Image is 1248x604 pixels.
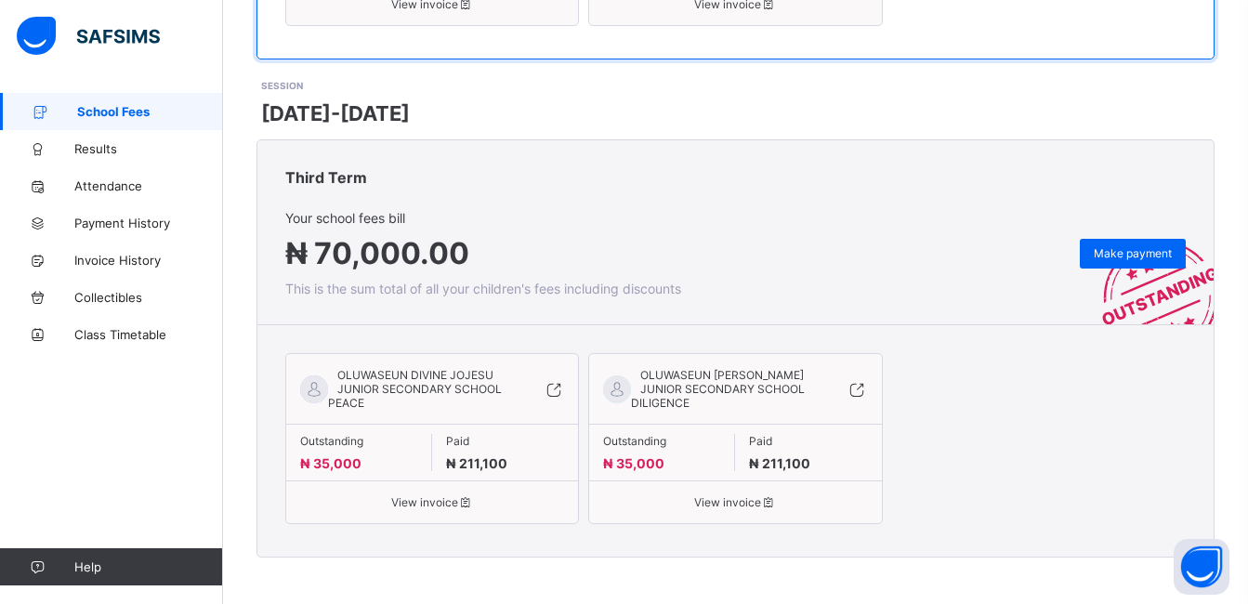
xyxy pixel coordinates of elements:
span: View invoice [603,495,867,509]
span: ₦ 70,000.00 [285,235,469,271]
span: Outstanding [300,434,417,448]
span: Paid [446,434,564,448]
span: Help [74,559,222,574]
span: Invoice History [74,253,223,268]
span: Results [74,141,223,156]
span: OLUWASEUN [PERSON_NAME] [640,368,814,382]
span: Third Term [285,168,367,187]
span: JUNIOR SECONDARY SCHOOL DILIGENCE [631,382,805,410]
span: Payment History [74,216,223,230]
span: View invoice [300,495,564,509]
span: Paid [749,434,867,448]
img: safsims [17,17,160,56]
span: ₦ 35,000 [300,455,361,471]
span: ₦ 211,100 [446,455,507,471]
span: Make payment [1094,246,1172,260]
img: outstanding-stamp.3c148f88c3ebafa6da95868fa43343a1.svg [1079,218,1214,324]
span: Collectibles [74,290,223,305]
span: ₦ 211,100 [749,455,810,471]
span: Outstanding [603,434,720,448]
span: ₦ 35,000 [603,455,664,471]
span: [DATE]-[DATE] [261,101,410,125]
span: Class Timetable [74,327,223,342]
span: Attendance [74,178,223,193]
span: School Fees [77,104,223,119]
span: OLUWASEUN DIVINE JOJESU [337,368,511,382]
span: Your school fees bill [285,210,681,226]
span: This is the sum total of all your children's fees including discounts [285,281,681,296]
span: JUNIOR SECONDARY SCHOOL PEACE [328,382,502,410]
span: SESSION [261,80,303,91]
button: Open asap [1174,539,1229,595]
